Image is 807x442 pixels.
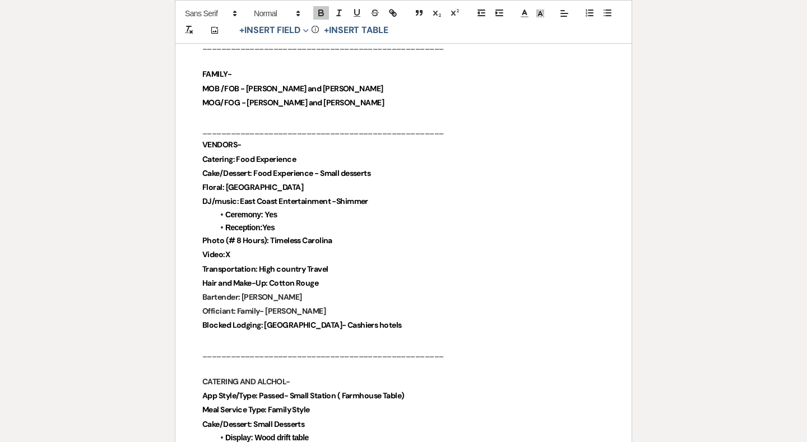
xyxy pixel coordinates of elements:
strong: MOB /FOB - [PERSON_NAME] and [PERSON_NAME] [202,83,383,94]
span: Header Formats [249,7,304,20]
p: ___________________________________________________ [202,39,605,53]
strong: Cake/Dessert: Small Desserts [202,419,304,429]
button: Insert Field [235,24,313,37]
button: +Insert Table [320,24,392,37]
span: + [324,26,329,35]
p: ___________________________________________________ [202,347,605,361]
strong: Video:X [202,249,230,259]
strong: FAMILY- [202,69,231,79]
strong: Blocked Lodging: [GEOGRAPHIC_DATA]- Cashiers hotels [202,320,401,330]
span: Alignment [556,7,572,20]
strong: MOG/FOG - [PERSON_NAME] and [PERSON_NAME] [202,97,384,108]
p: ___________________________________________________ [202,124,605,138]
strong: DJ/music: East Coast Entertainment -Shimmer [202,196,368,206]
strong: Bartender: [PERSON_NAME] [202,292,302,302]
span: + [239,26,244,35]
strong: Meal Service Type: Family Style [202,404,310,415]
strong: Transportation: High country Travel [202,264,328,274]
strong: CATERING AND ALCHOL- [202,376,290,387]
span: Text Color [517,7,532,20]
strong: Photo (# 8 Hours): Timeless Carolina [202,235,332,245]
strong: Officiant: Family- [PERSON_NAME] [202,306,326,316]
strong: Cake/Dessert: Food Experience - Small desserts [202,168,370,178]
span: Text Background Color [532,7,548,20]
strong: App Style/Type: Passed- Small Station ( Farmhouse Table) [202,390,405,401]
strong: Display: Wood drift table [225,433,309,442]
strong: Catering: Food Experience [202,154,296,164]
strong: Ceremony: Yes [225,210,277,219]
strong: Reception:Yes [225,223,275,232]
strong: VENDORS- [202,139,242,150]
strong: Hair and Make-Up: Cotton Rouge [202,278,318,288]
strong: Floral: [GEOGRAPHIC_DATA] [202,182,303,192]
